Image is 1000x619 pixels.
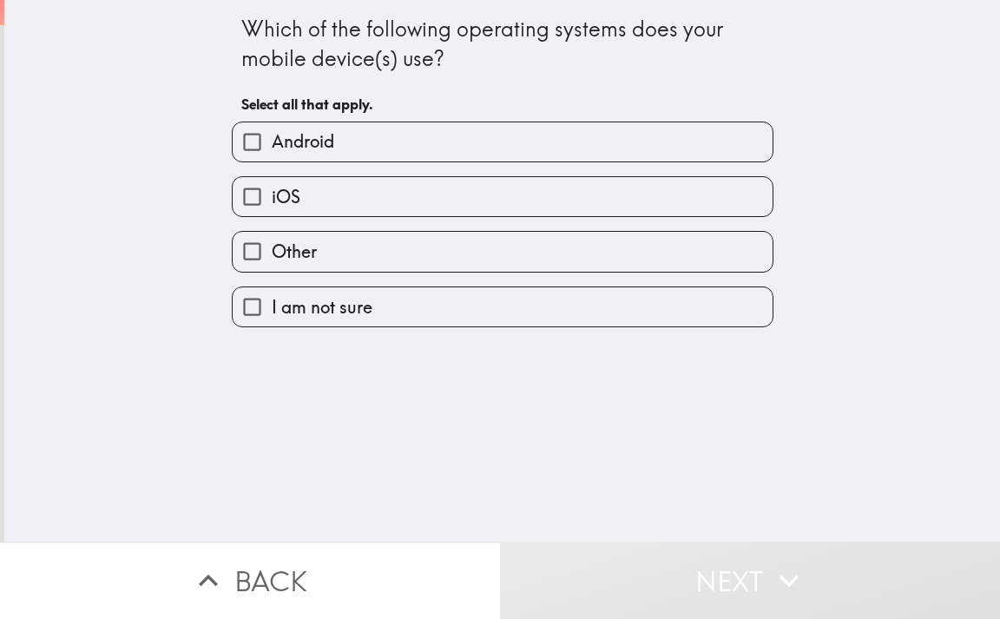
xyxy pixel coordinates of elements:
span: I am not sure [272,295,372,319]
button: I am not sure [233,287,773,326]
h6: Select all that apply. [241,95,764,114]
span: Other [272,240,317,264]
button: Next [500,542,1000,619]
button: iOS [233,177,773,216]
button: Other [233,232,773,271]
button: Android [233,122,773,161]
span: Android [272,129,334,154]
span: iOS [272,185,300,209]
div: Which of the following operating systems does your mobile device(s) use? [241,15,764,73]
